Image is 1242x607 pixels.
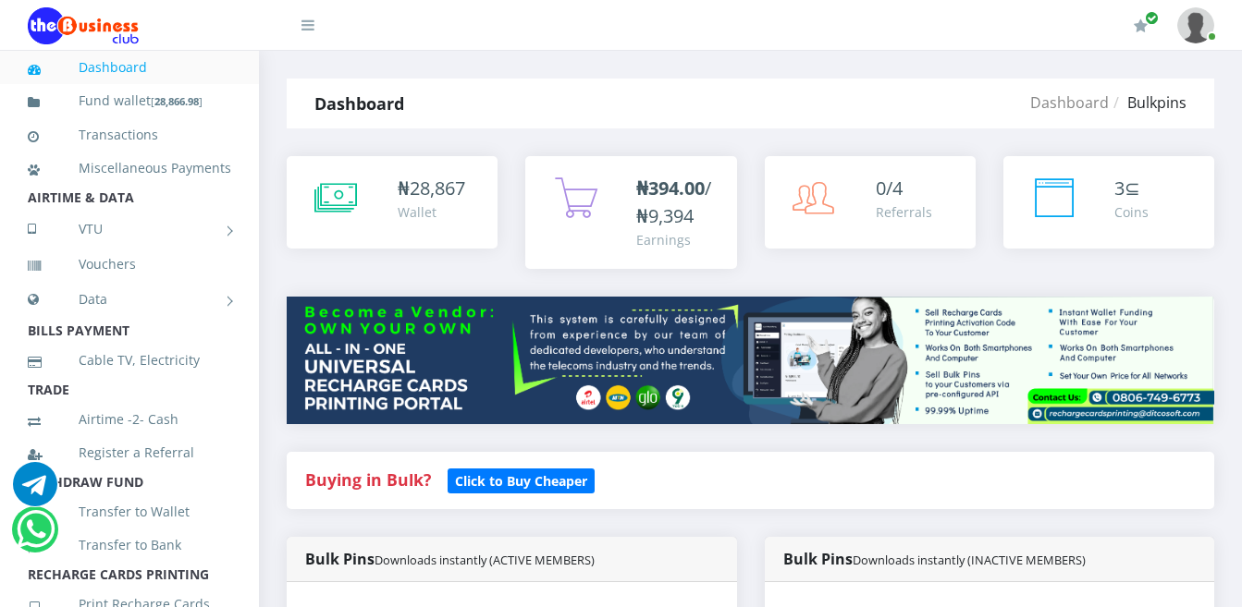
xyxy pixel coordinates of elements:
[448,468,595,491] a: Click to Buy Cheaper
[1114,202,1149,222] div: Coins
[287,297,1214,424] img: multitenant_rcp.png
[525,156,736,269] a: ₦394.00/₦9,394 Earnings
[765,156,976,249] a: 0/4 Referrals
[28,147,231,189] a: Miscellaneous Payments
[305,549,595,569] strong: Bulk Pins
[398,175,465,202] div: ₦
[287,156,498,249] a: ₦28,867 Wallet
[375,552,595,568] small: Downloads instantly (ACTIVE MEMBERS)
[28,339,231,382] a: Cable TV, Electricity
[1114,176,1125,200] span: 3
[28,431,231,474] a: Register a Referral
[1177,7,1214,43] img: User
[314,92,404,115] strong: Dashboard
[876,176,903,200] span: 0/4
[1030,92,1109,113] a: Dashboard
[154,94,199,108] b: 28,866.98
[28,46,231,89] a: Dashboard
[636,176,705,200] b: ₦394.00
[28,243,231,285] a: Vouchers
[13,476,57,506] a: Chat for support
[28,7,139,44] img: Logo
[28,398,231,441] a: Airtime -2- Cash
[28,114,231,156] a: Transactions
[305,468,431,491] strong: Buying in Bulk?
[28,79,231,123] a: Fund wallet[28,866.98]
[1134,18,1148,33] i: Renew/Upgrade Subscription
[410,176,465,200] span: 28,867
[636,230,718,249] div: Earnings
[28,206,231,252] a: VTU
[1145,11,1159,25] span: Renew/Upgrade Subscription
[636,176,711,228] span: /₦9,394
[455,472,587,490] b: Click to Buy Cheaper
[28,276,231,322] a: Data
[398,202,465,222] div: Wallet
[783,549,1086,569] strong: Bulk Pins
[28,524,231,566] a: Transfer to Bank
[151,94,203,108] small: [ ]
[1114,175,1149,202] div: ⊆
[28,491,231,533] a: Transfer to Wallet
[876,202,932,222] div: Referrals
[853,552,1086,568] small: Downloads instantly (INACTIVE MEMBERS)
[17,521,55,552] a: Chat for support
[1109,91,1187,114] li: Bulkpins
